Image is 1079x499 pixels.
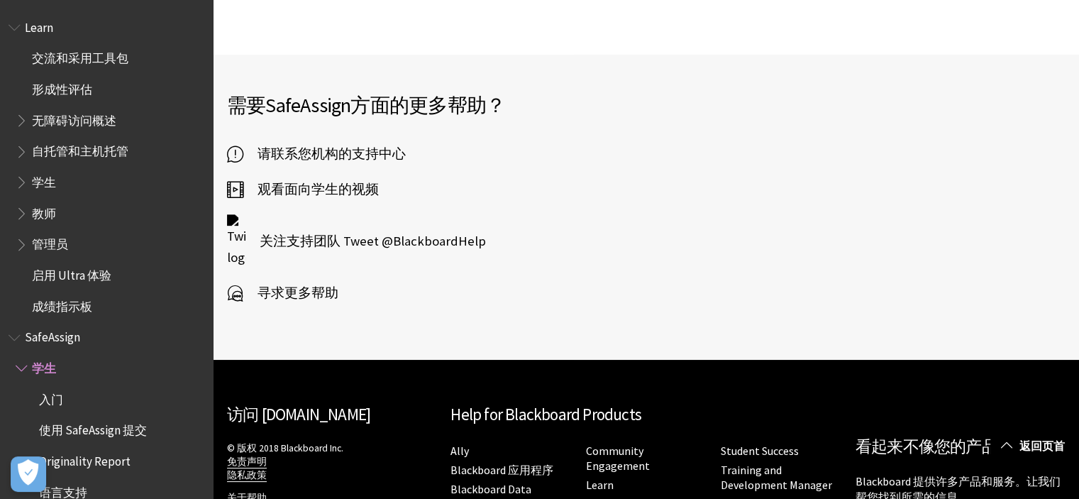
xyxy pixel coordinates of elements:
span: Learn [25,16,53,35]
a: Student Success [721,444,799,459]
a: 免责声明 [227,456,267,468]
img: Twitter logo [227,214,245,268]
span: 寻求更多帮助 [243,283,338,304]
h2: 看起来不像您的产品？ [856,434,1065,459]
a: Blackboard Data [450,482,531,497]
span: 关注支持团队 Tweet @BlackboardHelp [245,231,486,252]
a: 返回页首 [990,433,1079,459]
span: 学生 [32,356,56,375]
span: 教师 [32,202,56,221]
span: 成绩指示板 [32,295,92,314]
span: SafeAssign [25,326,80,345]
span: 形成性评估 [32,77,92,97]
a: Blackboard 应用程序 [450,463,553,478]
p: © 版权 2018 Blackboard Inc. [227,442,436,482]
span: 自托管和主机托管 [32,140,128,159]
span: SafeAssign [265,92,350,118]
a: Community Engagement [585,444,649,473]
span: 启用 Ultra 体验 [32,263,111,283]
span: 无障碍访问概述 [32,109,116,128]
span: 学生 [32,170,56,190]
span: 交流和采用工具包 [32,47,128,66]
a: Twitter logo 关注支持团队 Tweet @BlackboardHelp [227,214,486,268]
span: 使用 SafeAssign 提交 [39,419,147,438]
h2: 需要 方面的更多帮助？ [227,90,646,120]
span: Originality Report [39,449,131,468]
a: 观看面向学生的视频 [227,179,379,200]
nav: Book outline for Blackboard Learn Help [9,16,204,319]
a: 寻求更多帮助 [227,283,338,304]
span: 管理员 [32,233,68,252]
h2: Help for Blackboard Products [450,402,841,427]
a: Training and Development Manager [721,463,832,493]
span: 观看面向学生的视频 [243,179,379,200]
a: 请联系您机构的支持中心 [227,143,406,165]
a: 隐私政策 [227,469,267,482]
a: Learn [585,478,613,493]
button: Open Preferences [11,456,46,492]
span: 请联系您机构的支持中心 [243,143,406,165]
a: Ally [450,444,469,459]
span: 入门 [39,388,63,407]
a: 访问 [DOMAIN_NAME] [227,404,370,424]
